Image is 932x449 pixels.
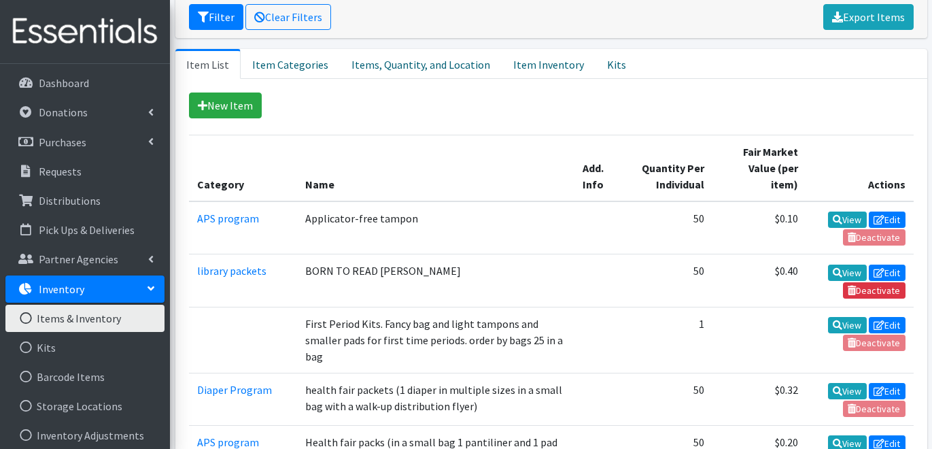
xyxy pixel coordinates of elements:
[340,49,502,79] a: Items, Quantity, and Location
[621,307,713,373] td: 1
[712,373,806,425] td: $0.32
[621,373,713,425] td: 50
[5,99,165,126] a: Donations
[175,49,241,79] a: Item List
[5,246,165,273] a: Partner Agencies
[297,135,574,202] th: Name
[39,135,86,149] p: Purchases
[502,49,596,79] a: Item Inventory
[39,76,89,90] p: Dashboard
[712,254,806,307] td: $0.40
[621,201,713,254] td: 50
[39,194,101,207] p: Distributions
[5,422,165,449] a: Inventory Adjustments
[297,254,574,307] td: BORN TO READ [PERSON_NAME]
[39,105,88,119] p: Donations
[712,135,806,202] th: Fair Market Value (per item)
[197,212,259,225] a: APS program
[823,4,914,30] a: Export Items
[39,282,84,296] p: Inventory
[621,135,713,202] th: Quantity Per Individual
[39,223,135,237] p: Pick Ups & Deliveries
[5,216,165,244] a: Pick Ups & Deliveries
[5,187,165,214] a: Distributions
[869,383,905,399] a: Edit
[197,435,259,449] a: APS program
[869,317,905,333] a: Edit
[297,307,574,373] td: First Period Kits. Fancy bag and light tampons and smaller pads for first time periods. order by ...
[828,383,867,399] a: View
[5,363,165,390] a: Barcode Items
[5,158,165,185] a: Requests
[828,212,867,228] a: View
[197,383,272,397] a: Diaper Program
[197,264,266,278] a: library packets
[297,373,574,425] td: health fair packets (1 diaper in multiple sizes in a small bag with a walk-up distribution flyer)
[245,4,331,30] a: Clear Filters
[5,305,165,332] a: Items & Inventory
[39,252,118,266] p: Partner Agencies
[712,201,806,254] td: $0.10
[189,135,298,202] th: Category
[189,4,243,30] button: Filter
[5,393,165,420] a: Storage Locations
[843,282,905,299] a: Deactivate
[5,129,165,156] a: Purchases
[5,69,165,97] a: Dashboard
[189,93,262,118] a: New Item
[828,265,867,281] a: View
[39,165,82,178] p: Requests
[828,317,867,333] a: View
[869,265,905,281] a: Edit
[806,135,913,202] th: Actions
[596,49,638,79] a: Kits
[241,49,340,79] a: Item Categories
[621,254,713,307] td: 50
[5,9,165,54] img: HumanEssentials
[5,334,165,361] a: Kits
[297,201,574,254] td: Applicator-free tampon
[5,276,165,303] a: Inventory
[574,135,621,202] th: Add. Info
[869,212,905,228] a: Edit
